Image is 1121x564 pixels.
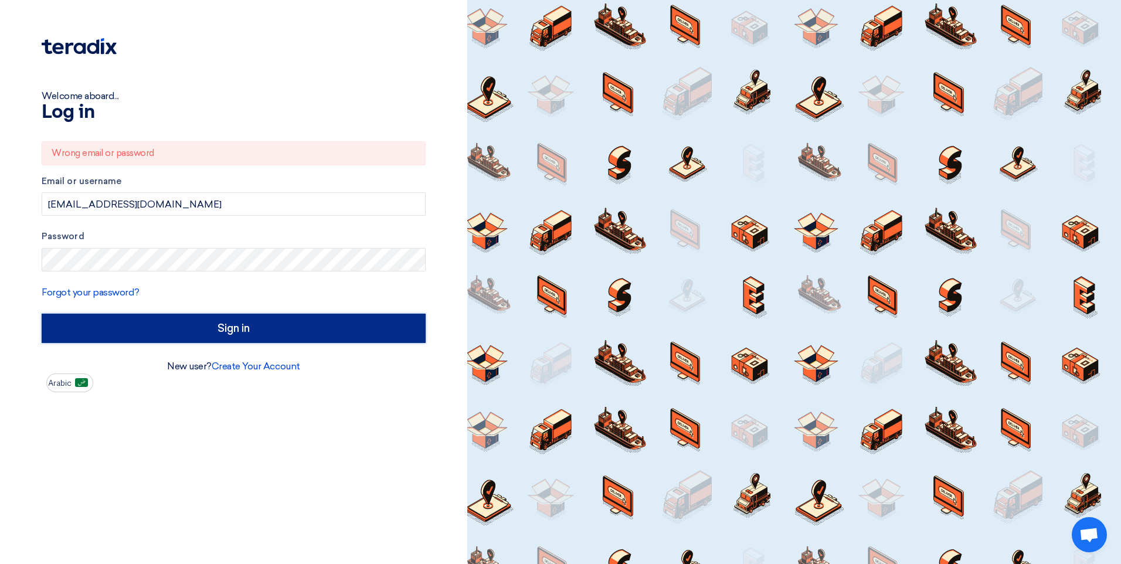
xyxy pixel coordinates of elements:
font: New user? [167,361,300,372]
div: Open chat [1072,517,1107,552]
a: Forgot your password? [42,287,140,298]
div: Welcome aboard... [42,89,426,103]
input: Enter your business email or username [42,192,426,216]
a: Create Your Account [212,361,300,372]
h1: Log in [42,103,426,122]
div: Wrong email or password [42,141,426,165]
img: Teradix logo [42,38,117,55]
input: Sign in [42,314,426,343]
label: Password [42,230,426,243]
img: ar-AR.png [75,378,88,387]
span: Arabic [48,379,72,388]
button: Arabic [46,373,93,392]
label: Email or username [42,175,426,188]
